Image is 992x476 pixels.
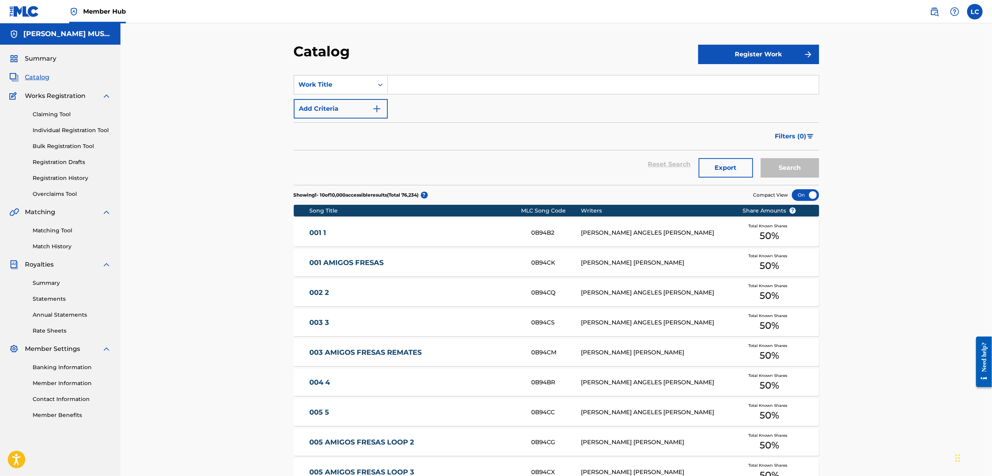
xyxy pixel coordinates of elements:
[9,207,19,217] img: Matching
[760,378,779,392] span: 50 %
[955,446,960,470] div: Drag
[309,378,521,387] a: 004 4
[748,373,790,378] span: Total Known Shares
[294,99,388,119] button: Add Criteria
[748,223,790,229] span: Total Known Shares
[753,192,788,199] span: Compact View
[804,50,813,59] img: f7272a7cc735f4ea7f67.svg
[581,288,730,297] div: [PERSON_NAME] ANGELES [PERSON_NAME]
[748,462,790,468] span: Total Known Shares
[33,174,111,182] a: Registration History
[748,432,790,438] span: Total Known Shares
[33,395,111,403] a: Contact Information
[581,258,730,267] div: [PERSON_NAME] [PERSON_NAME]
[760,289,779,303] span: 50 %
[531,228,581,237] div: 0B94B2
[581,438,730,447] div: [PERSON_NAME] [PERSON_NAME]
[102,207,111,217] img: expand
[25,54,56,63] span: Summary
[25,91,85,101] span: Works Registration
[581,348,730,357] div: [PERSON_NAME] [PERSON_NAME]
[748,403,790,408] span: Total Known Shares
[294,43,354,60] h2: Catalog
[531,318,581,327] div: 0B94CS
[294,192,419,199] p: Showing 1 - 10 of 10,000 accessible results (Total 76,234 )
[33,363,111,371] a: Banking Information
[299,80,369,89] div: Work Title
[531,378,581,387] div: 0B94BR
[294,75,819,185] form: Search Form
[581,408,730,417] div: [PERSON_NAME] ANGELES [PERSON_NAME]
[748,283,790,289] span: Total Known Shares
[748,343,790,349] span: Total Known Shares
[102,260,111,269] img: expand
[309,258,521,267] a: 001 AMIGOS FRESAS
[9,91,19,101] img: Works Registration
[970,331,992,393] iframe: Resource Center
[760,438,779,452] span: 50 %
[33,126,111,134] a: Individual Registration Tool
[927,4,942,19] a: Public Search
[760,349,779,363] span: 50 %
[9,73,19,82] img: Catalog
[947,4,962,19] div: Help
[33,110,111,119] a: Claiming Tool
[33,295,111,303] a: Statements
[9,54,19,63] img: Summary
[25,207,55,217] span: Matching
[531,438,581,447] div: 0B94CG
[372,104,382,113] img: 9d2ae6d4665cec9f34b9.svg
[743,207,796,215] span: Share Amounts
[531,258,581,267] div: 0B94CK
[25,344,80,354] span: Member Settings
[9,260,19,269] img: Royalties
[33,327,111,335] a: Rate Sheets
[790,207,796,214] span: ?
[9,30,19,39] img: Accounts
[521,207,581,215] div: MLC Song Code
[760,319,779,333] span: 50 %
[950,7,959,16] img: help
[309,348,521,357] a: 003 AMIGOS FRESAS REMATES
[25,260,54,269] span: Royalties
[102,344,111,354] img: expand
[531,288,581,297] div: 0B94CQ
[309,288,521,297] a: 002 2
[967,4,983,19] div: User Menu
[309,228,521,237] a: 001 1
[33,311,111,319] a: Annual Statements
[33,190,111,198] a: Overclaims Tool
[531,408,581,417] div: 0B94CC
[309,408,521,417] a: 005 5
[33,227,111,235] a: Matching Tool
[581,207,730,215] div: Writers
[309,207,521,215] div: Song Title
[953,439,992,476] iframe: Chat Widget
[9,73,49,82] a: CatalogCatalog
[309,318,521,327] a: 003 3
[33,142,111,150] a: Bulk Registration Tool
[760,229,779,243] span: 50 %
[698,45,819,64] button: Register Work
[9,6,39,17] img: MLC Logo
[807,134,814,139] img: filter
[9,344,19,354] img: Member Settings
[23,30,111,38] h5: MAXIMO AGUIRRE MUSIC PUBLISHING, INC.
[930,7,939,16] img: search
[775,132,807,141] span: Filters ( 0 )
[33,158,111,166] a: Registration Drafts
[102,91,111,101] img: expand
[760,408,779,422] span: 50 %
[581,228,730,237] div: [PERSON_NAME] ANGELES [PERSON_NAME]
[33,242,111,251] a: Match History
[699,158,753,178] button: Export
[771,127,819,146] button: Filters (0)
[748,253,790,259] span: Total Known Shares
[421,192,428,199] span: ?
[581,318,730,327] div: [PERSON_NAME] ANGELES [PERSON_NAME]
[531,348,581,357] div: 0B94CM
[760,259,779,273] span: 50 %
